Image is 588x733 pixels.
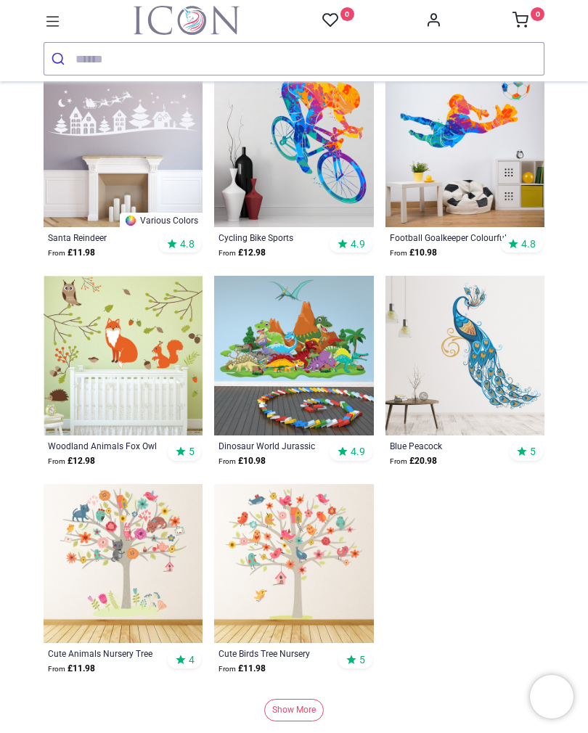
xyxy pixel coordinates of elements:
[530,675,573,718] iframe: Brevo live chat
[214,484,373,643] img: Cute Birds Tree Nursery Wall Sticker
[351,237,365,250] span: 4.9
[219,440,339,451] a: Dinosaur World Jurassic
[180,237,195,250] span: 4.8
[134,6,240,35] img: Icon Wall Stickers
[390,232,510,243] a: Football Goalkeeper Colourful
[120,213,203,227] a: Various Colors
[359,653,365,666] span: 5
[219,647,339,659] a: Cute Birds Tree Nursery
[219,662,266,676] strong: £ 11.98
[219,246,266,260] strong: £ 12.98
[219,249,236,257] span: From
[124,214,137,227] img: Color Wheel
[48,457,65,465] span: From
[530,445,536,458] span: 5
[48,249,65,257] span: From
[44,68,203,227] img: Santa Reindeer Christmas Village Wall Sticker
[385,68,544,227] img: Football Goalkeeper Colourful Wall Sticker
[189,445,195,458] span: 5
[322,12,354,30] a: 0
[425,16,441,28] a: Account Info
[219,454,266,468] strong: £ 10.98
[48,665,65,673] span: From
[44,43,75,75] button: Submit
[390,246,437,260] strong: £ 10.98
[44,484,203,643] img: Cute Animals Nursery Tree Wall Sticker
[531,7,544,21] sup: 0
[219,232,339,243] a: Cycling Bike Sports
[351,445,365,458] span: 4.9
[214,68,373,227] img: Cycling Bike Sports Wall Sticker
[48,440,168,451] a: Woodland Animals Fox Owl Set
[219,457,236,465] span: From
[390,454,437,468] strong: £ 20.98
[48,454,95,468] strong: £ 12.98
[219,665,236,673] span: From
[521,237,536,250] span: 4.8
[214,276,373,435] img: Dinosaur World Jurassic Wall Sticker
[48,662,95,676] strong: £ 11.98
[44,276,203,435] img: Woodland Animals Fox Owl Wall Sticker Set
[48,246,95,260] strong: £ 11.98
[48,647,168,659] a: Cute Animals Nursery Tree
[264,699,324,721] a: Show More
[134,6,240,35] a: Logo of Icon Wall Stickers
[390,457,407,465] span: From
[385,276,544,435] img: Blue Peacock Wall Sticker
[513,16,544,28] a: 0
[189,653,195,666] span: 4
[390,440,510,451] a: Blue Peacock
[340,7,354,21] sup: 0
[48,232,168,243] a: Santa Reindeer [GEOGRAPHIC_DATA]
[390,249,407,257] span: From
